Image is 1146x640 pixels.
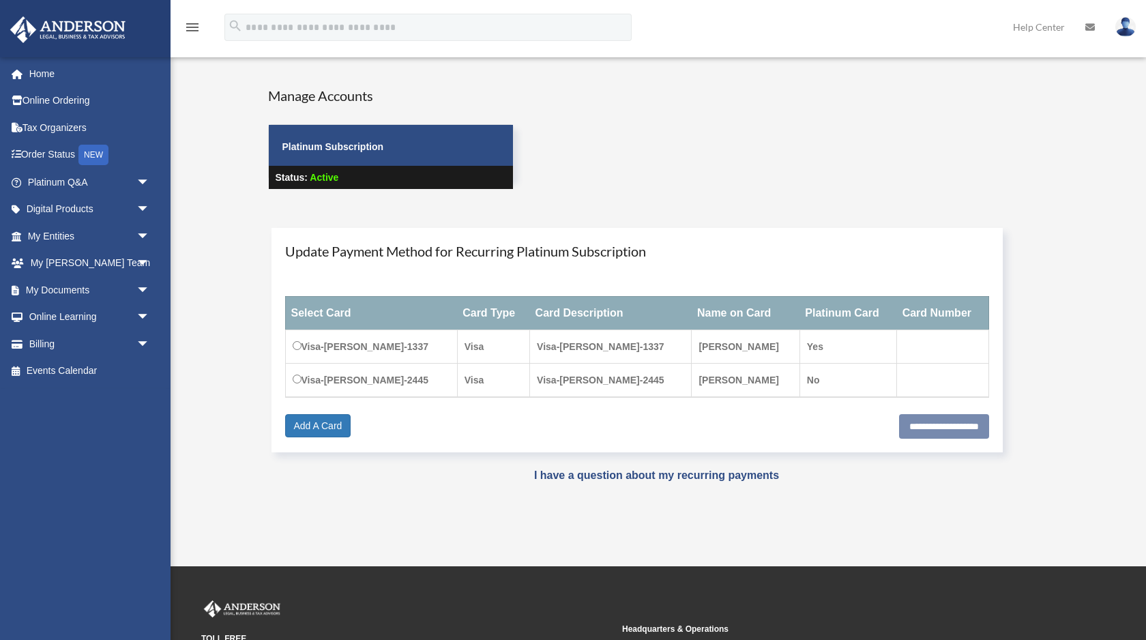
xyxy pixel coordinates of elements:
[136,196,164,224] span: arrow_drop_down
[457,363,529,397] td: Visa
[268,86,514,105] h4: Manage Accounts
[799,296,896,330] th: Platinum Card
[530,363,692,397] td: Visa-[PERSON_NAME]-2445
[622,622,1033,637] small: Headquarters & Operations
[10,304,171,331] a: Online Learningarrow_drop_down
[184,24,201,35] a: menu
[10,330,171,358] a: Billingarrow_drop_down
[10,358,171,385] a: Events Calendar
[136,169,164,197] span: arrow_drop_down
[897,296,989,330] th: Card Number
[457,296,529,330] th: Card Type
[136,304,164,332] span: arrow_drop_down
[1115,17,1136,37] img: User Pic
[692,363,799,397] td: [PERSON_NAME]
[285,330,457,363] td: Visa-[PERSON_NAME]-1337
[136,276,164,304] span: arrow_drop_down
[692,330,799,363] td: [PERSON_NAME]
[799,363,896,397] td: No
[285,296,457,330] th: Select Card
[10,196,171,223] a: Digital Productsarrow_drop_down
[136,330,164,358] span: arrow_drop_down
[282,141,384,152] strong: Platinum Subscription
[285,363,457,397] td: Visa-[PERSON_NAME]-2445
[285,414,351,437] a: Add A Card
[799,330,896,363] td: Yes
[276,172,308,183] strong: Status:
[201,600,283,618] img: Anderson Advisors Platinum Portal
[530,296,692,330] th: Card Description
[136,250,164,278] span: arrow_drop_down
[534,469,779,481] a: I have a question about my recurring payments
[530,330,692,363] td: Visa-[PERSON_NAME]-1337
[6,16,130,43] img: Anderson Advisors Platinum Portal
[10,60,171,87] a: Home
[285,242,990,261] h4: Update Payment Method for Recurring Platinum Subscription
[10,276,171,304] a: My Documentsarrow_drop_down
[10,87,171,115] a: Online Ordering
[10,222,171,250] a: My Entitiesarrow_drop_down
[228,18,243,33] i: search
[10,250,171,277] a: My [PERSON_NAME] Teamarrow_drop_down
[10,141,171,169] a: Order StatusNEW
[184,19,201,35] i: menu
[10,114,171,141] a: Tax Organizers
[10,169,171,196] a: Platinum Q&Aarrow_drop_down
[136,222,164,250] span: arrow_drop_down
[310,172,338,183] span: Active
[457,330,529,363] td: Visa
[692,296,799,330] th: Name on Card
[78,145,108,165] div: NEW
